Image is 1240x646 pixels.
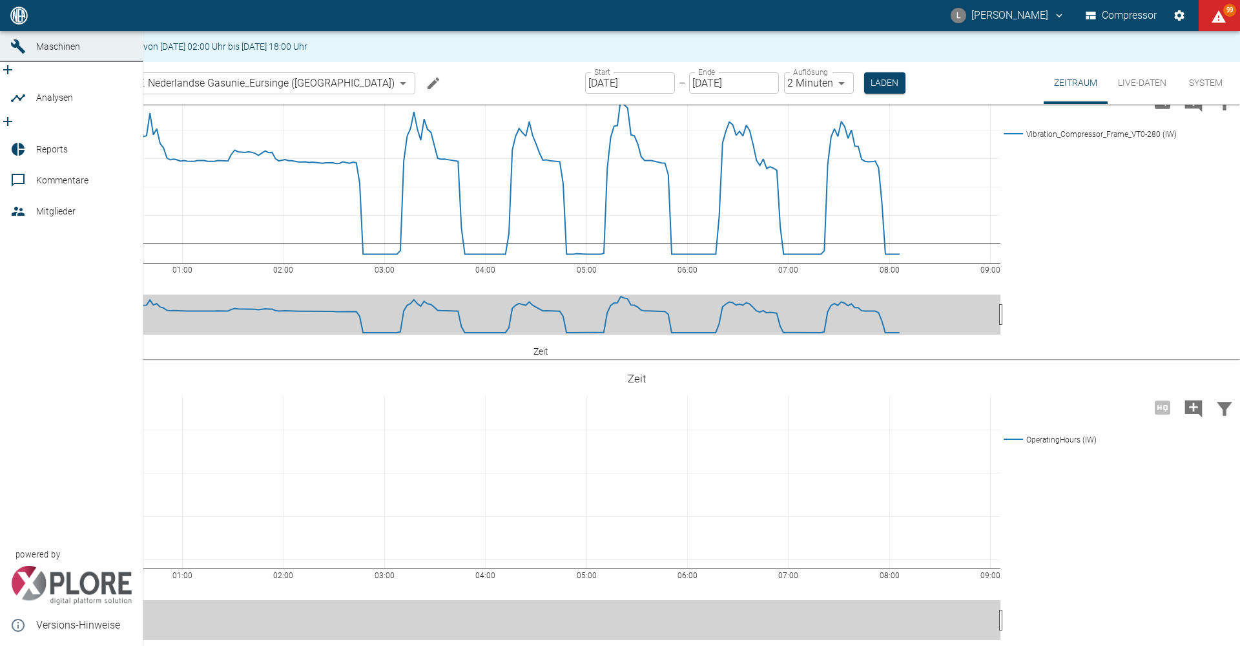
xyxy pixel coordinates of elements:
[1147,95,1178,107] span: Hohe Auflösung
[420,70,446,96] button: Machine bearbeiten
[68,35,307,58] div: Wartungsarbeiten von [DATE] 02:00 Uhr bis [DATE] 18:00 Uhr
[9,6,29,24] img: logo
[585,72,675,94] input: DD.MM.YYYY
[36,144,68,154] span: Reports
[10,566,132,605] img: Xplore Logo
[36,92,73,103] span: Analysen
[1177,62,1235,104] button: System
[36,618,132,633] span: Versions-Hinweise
[594,67,610,78] label: Start
[864,72,905,94] button: Laden
[689,72,779,94] input: DD.MM.YYYY
[793,67,828,78] label: Auflösung
[1044,62,1108,104] button: Zeitraum
[1178,391,1209,424] button: Kommentar hinzufügen
[949,4,1067,27] button: luca.corigliano@neuman-esser.com
[15,548,60,561] span: powered by
[951,8,966,23] div: L
[1108,62,1177,104] button: Live-Daten
[48,76,395,91] a: 909000886_ N.V. Nederlandse Gasunie_Eursinge ([GEOGRAPHIC_DATA])
[784,72,854,94] div: 2 Minuten
[36,175,88,185] span: Kommentare
[1083,4,1160,27] button: Compressor
[1209,391,1240,424] button: Daten filtern
[36,41,80,52] span: Maschinen
[36,206,76,216] span: Mitglieder
[679,76,685,90] p: –
[1147,401,1178,413] span: Hohe Auflösung nur für Zeiträume von <3 Tagen verfügbar
[698,67,715,78] label: Ende
[1168,4,1191,27] button: Einstellungen
[1223,4,1236,17] span: 99
[68,76,395,90] span: 909000886_ N.V. Nederlandse Gasunie_Eursinge ([GEOGRAPHIC_DATA])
